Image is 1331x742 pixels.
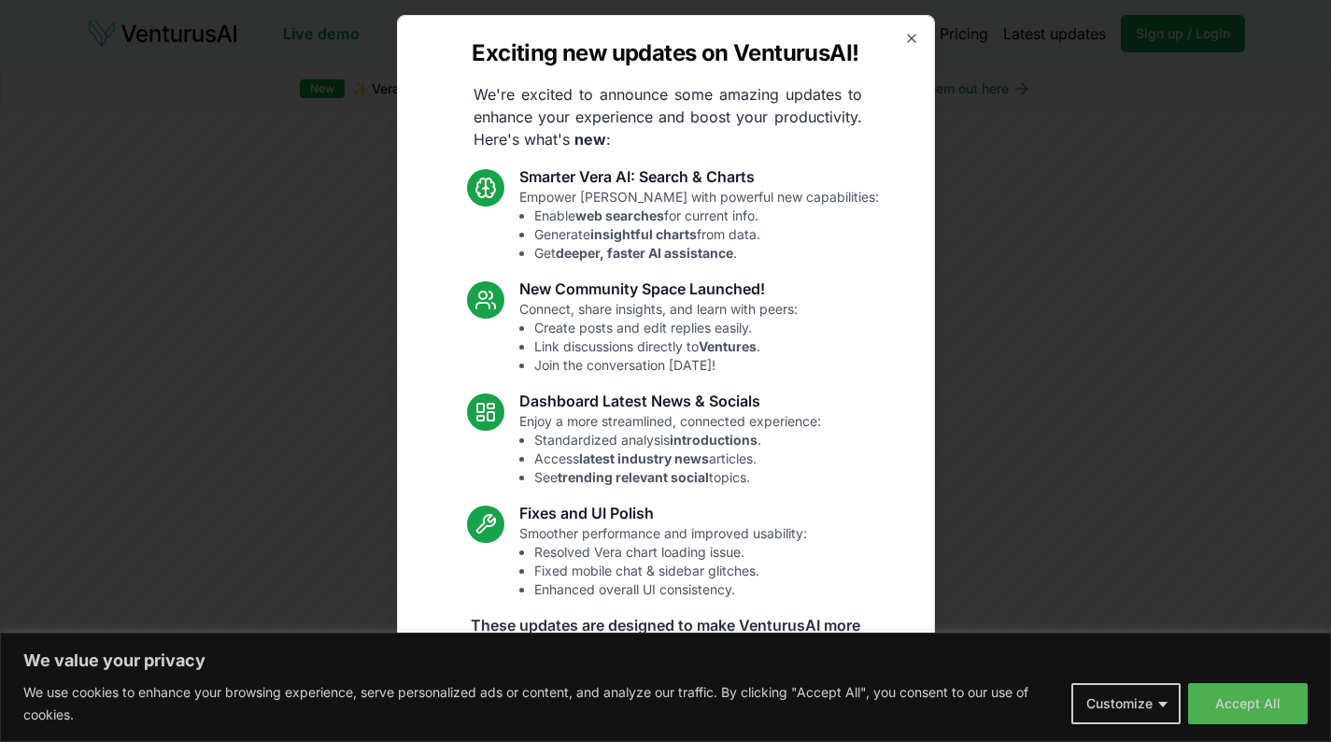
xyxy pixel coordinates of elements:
li: Enhanced overall UI consistency. [534,580,807,599]
strong: deeper, faster AI assistance [556,245,733,261]
li: Get . [534,244,879,263]
p: Empower [PERSON_NAME] with powerful new capabilities: [519,188,879,263]
li: Access articles. [534,449,821,468]
strong: introductions [670,432,758,448]
h3: Smarter Vera AI: Search & Charts [519,165,879,188]
li: Enable for current info. [534,207,879,225]
h3: Fixes and UI Polish [519,502,807,524]
h3: New Community Space Launched! [519,278,798,300]
li: Link discussions directly to . [534,337,798,356]
li: Join the conversation [DATE]! [534,356,798,375]
li: Generate from data. [534,225,879,244]
p: Enjoy a more streamlined, connected experience: [519,412,821,487]
strong: Ventures [699,338,757,354]
li: Resolved Vera chart loading issue. [534,543,807,562]
li: See topics. [534,468,821,487]
li: Fixed mobile chat & sidebar glitches. [534,562,807,580]
p: These updates are designed to make VenturusAI more powerful, intuitive, and user-friendly. Let us... [457,614,875,681]
li: Create posts and edit replies easily. [534,319,798,337]
strong: insightful charts [590,226,697,242]
h3: Dashboard Latest News & Socials [519,390,821,412]
li: Standardized analysis . [534,431,821,449]
a: Read the full announcement on our blog! [526,704,806,741]
strong: latest industry news [579,450,709,466]
h2: Exciting new updates on VenturusAI! [472,38,858,68]
strong: web searches [575,207,664,223]
p: We're excited to announce some amazing updates to enhance your experience and boost your producti... [459,83,877,150]
strong: trending relevant social [558,469,709,485]
p: Smoother performance and improved usability: [519,524,807,599]
p: Connect, share insights, and learn with peers: [519,300,798,375]
strong: new [574,130,606,149]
